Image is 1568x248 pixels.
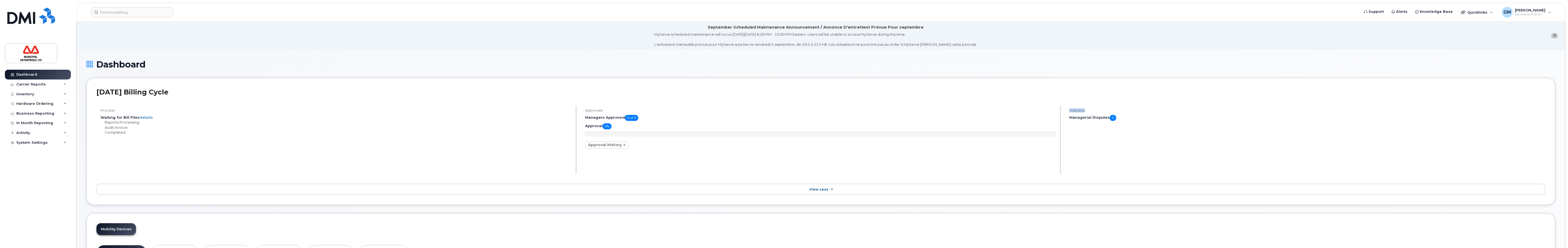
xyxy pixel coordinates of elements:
[585,108,1056,112] h4: Approvals
[101,115,571,120] li: Waiting for Bill Files
[101,120,571,125] li: Reports Processing
[654,32,977,47] div: MyServe scheduled maintenance will occur [DATE][DATE] 8:00 PM - 10:00 PM Eastern. Users will be u...
[1110,115,1116,121] span: 0
[1069,108,1545,112] h4: Disputes
[585,115,1056,121] h5: Managers Approved
[1551,33,1558,39] button: close notification
[101,125,571,130] li: Audit Invoice
[96,223,136,235] a: Mobility Devices
[140,115,153,120] a: details
[101,130,571,135] li: Completed
[86,60,1555,69] h1: Dashboard
[625,115,638,121] span: 0 of 0
[1069,115,1545,121] h5: Managerial Disputes
[96,88,1545,96] h2: [DATE] Billing Cycle
[585,142,628,149] a: Approval History
[809,187,828,191] span: View Less
[585,123,1056,129] h5: Approval
[101,108,571,112] h4: Process
[603,123,612,129] span: 0%
[708,25,924,30] div: September Scheduled Maintenance Announcement / Annonce D'entretient Prévue Pour septembre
